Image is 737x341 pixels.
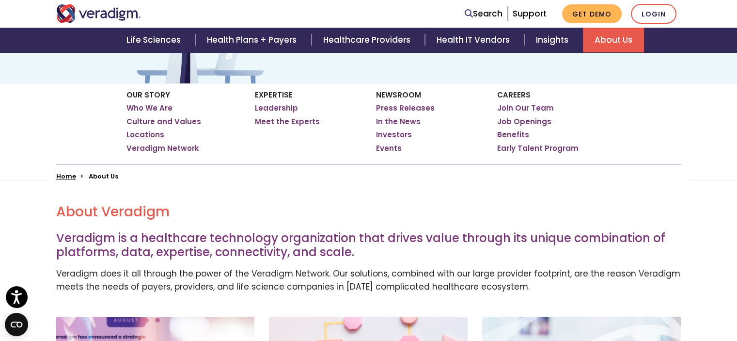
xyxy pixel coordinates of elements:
button: Open CMP widget [5,313,28,336]
a: Login [631,4,676,24]
a: Leadership [255,103,298,113]
a: Locations [126,130,164,140]
a: Life Sciences [115,28,195,52]
h1: Working together to transform health, . [275,16,603,53]
a: In the News [376,117,421,127]
a: Join Our Team [497,103,554,113]
a: Press Releases [376,103,435,113]
a: Get Demo [562,4,622,23]
a: Culture and Values [126,117,201,127]
a: Benefits [497,130,529,140]
h3: Veradigm is a healthcare technology organization that drives value through its unique combination... [56,231,681,260]
a: Who We Are [126,103,172,113]
a: Search [465,7,502,20]
a: Investors [376,130,412,140]
a: Healthcare Providers [312,28,425,52]
a: Job Openings [497,117,551,127]
a: About Us [583,28,644,52]
a: Early Talent Program [497,144,579,153]
img: Veradigm logo [56,4,141,23]
a: Meet the Experts [255,117,320,127]
p: Veradigm does it all through the power of the Veradigm Network. Our solutions, combined with our ... [56,267,681,293]
a: Health IT Vendors [425,28,524,52]
a: Home [56,172,76,181]
a: Insights [524,28,583,52]
a: Events [376,144,402,153]
a: Support [513,8,547,19]
h2: About Veradigm [56,204,681,220]
a: Health Plans + Payers [195,28,311,52]
a: Veradigm Network [126,144,199,153]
